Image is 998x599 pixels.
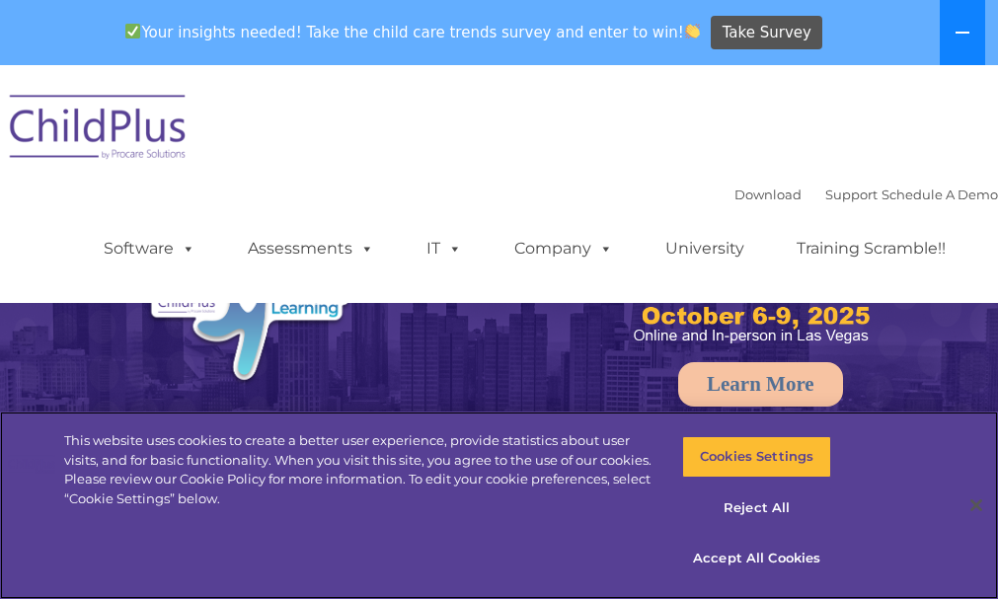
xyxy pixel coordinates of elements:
[711,16,822,50] a: Take Survey
[777,229,965,268] a: Training Scramble!!
[734,187,998,202] font: |
[955,484,998,527] button: Close
[678,362,843,407] a: Learn More
[407,229,482,268] a: IT
[882,187,998,202] a: Schedule A Demo
[646,229,764,268] a: University
[495,229,633,268] a: Company
[685,24,700,38] img: 👏
[84,229,215,268] a: Software
[117,13,709,51] span: Your insights needed! Take the child care trends survey and enter to win!
[734,187,802,202] a: Download
[682,538,832,579] button: Accept All Cookies
[682,436,832,478] button: Cookies Settings
[723,16,811,50] span: Take Survey
[64,431,653,508] div: This website uses cookies to create a better user experience, provide statistics about user visit...
[825,187,878,202] a: Support
[125,24,140,38] img: ✅
[228,229,394,268] a: Assessments
[682,487,832,529] button: Reject All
